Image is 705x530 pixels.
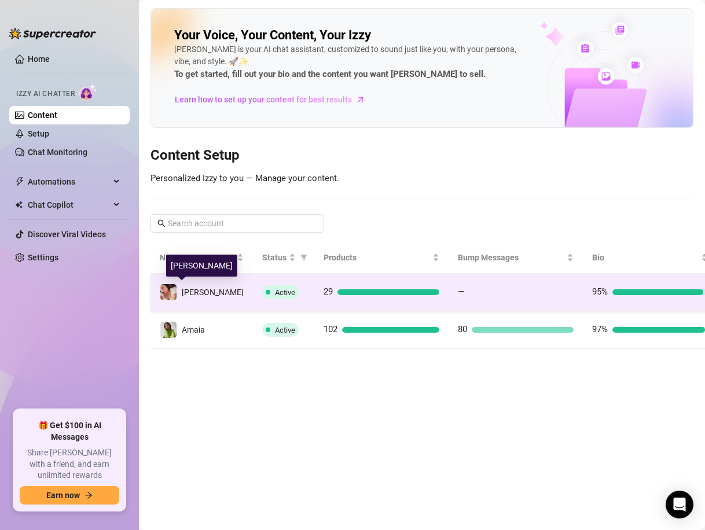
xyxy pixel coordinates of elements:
[160,251,234,264] span: Name
[20,447,119,481] span: Share [PERSON_NAME] with a friend, and earn unlimited rewards
[28,230,106,239] a: Discover Viral Videos
[174,90,374,109] a: Learn how to set up your content for best results
[324,324,337,334] span: 102
[458,286,465,297] span: —
[157,219,166,227] span: search
[592,286,608,297] span: 95%
[174,43,521,82] div: [PERSON_NAME] is your AI chat assistant, customized to sound just like you, with your persona, vi...
[324,286,333,297] span: 29
[182,325,205,334] span: Amaia
[592,324,608,334] span: 97%
[168,217,308,230] input: Search account
[298,249,310,266] span: filter
[28,253,58,262] a: Settings
[314,242,449,274] th: Products
[458,251,564,264] span: Bump Messages
[175,93,352,106] span: Learn how to set up your content for best results
[28,196,110,214] span: Chat Copilot
[28,129,49,138] a: Setup
[666,491,693,518] div: Open Intercom Messenger
[28,111,57,120] a: Content
[28,172,110,191] span: Automations
[300,254,307,261] span: filter
[174,69,486,79] strong: To get started, fill out your bio and the content you want [PERSON_NAME] to sell.
[20,420,119,443] span: 🎁 Get $100 in AI Messages
[28,148,87,157] a: Chat Monitoring
[20,486,119,505] button: Earn nowarrow-right
[9,28,96,39] img: logo-BBDzfeDw.svg
[160,322,177,338] img: Amaia
[275,288,295,297] span: Active
[46,491,80,500] span: Earn now
[28,54,50,64] a: Home
[166,255,237,277] div: [PERSON_NAME]
[85,491,93,499] span: arrow-right
[253,242,314,274] th: Status
[174,27,371,43] h2: Your Voice, Your Content, Your Izzy
[160,284,177,300] img: Taylor
[150,242,253,274] th: Name
[355,94,366,105] span: arrow-right
[182,288,244,297] span: [PERSON_NAME]
[15,201,23,209] img: Chat Copilot
[275,326,295,334] span: Active
[15,177,24,186] span: thunderbolt
[16,89,75,100] span: Izzy AI Chatter
[458,324,467,334] span: 80
[150,173,339,183] span: Personalized Izzy to you — Manage your content.
[513,9,693,127] img: ai-chatter-content-library-cLFOSyPT.png
[324,251,430,264] span: Products
[262,251,287,264] span: Status
[150,146,693,165] h3: Content Setup
[79,84,97,101] img: AI Chatter
[592,251,699,264] span: Bio
[449,242,583,274] th: Bump Messages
